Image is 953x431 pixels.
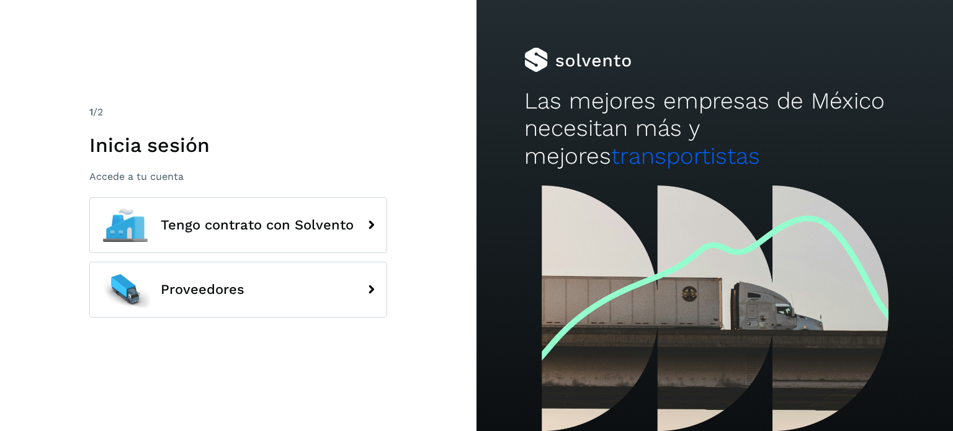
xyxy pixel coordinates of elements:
[161,282,244,297] span: Proveedores
[611,143,760,169] span: transportistas
[89,105,387,120] div: /2
[89,171,387,182] p: Accede a tu cuenta
[89,197,387,253] button: Tengo contrato con Solvento
[89,133,387,157] h1: Inicia sesión
[161,218,354,233] span: Tengo contrato con Solvento
[524,87,905,170] h2: Las mejores empresas de México necesitan más y mejores
[89,106,93,118] span: 1
[89,262,387,318] button: Proveedores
